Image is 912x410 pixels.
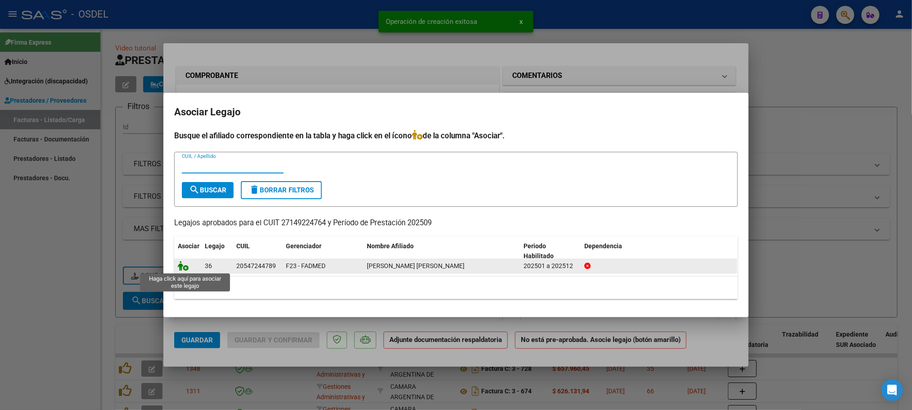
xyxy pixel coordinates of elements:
[282,237,363,266] datatable-header-cell: Gerenciador
[584,242,622,250] span: Dependencia
[241,181,322,199] button: Borrar Filtros
[233,237,282,266] datatable-header-cell: CUIL
[581,237,737,266] datatable-header-cell: Dependencia
[174,237,201,266] datatable-header-cell: Asociar
[520,237,581,266] datatable-header-cell: Periodo Habilitado
[881,379,903,401] div: Open Intercom Messenger
[286,242,321,250] span: Gerenciador
[174,130,738,141] h4: Busque el afiliado correspondiente en la tabla y haga click en el ícono de la columna "Asociar".
[182,182,234,198] button: Buscar
[189,186,226,194] span: Buscar
[524,261,577,271] div: 202501 a 202512
[205,242,225,250] span: Legajo
[524,242,554,260] span: Periodo Habilitado
[189,184,200,195] mat-icon: search
[286,262,325,269] span: F23 - FADMED
[178,242,199,250] span: Asociar
[174,277,738,299] div: 1 registros
[201,237,233,266] datatable-header-cell: Legajo
[363,237,520,266] datatable-header-cell: Nombre Afiliado
[174,104,738,121] h2: Asociar Legajo
[205,262,212,269] span: 36
[367,242,414,250] span: Nombre Afiliado
[236,261,276,271] div: 20547244789
[249,186,314,194] span: Borrar Filtros
[367,262,465,269] span: CARO BERTERINI AMADEO BENJAMIN
[249,184,260,195] mat-icon: delete
[236,242,250,250] span: CUIL
[174,218,738,229] p: Legajos aprobados para el CUIT 27149224764 y Período de Prestación 202509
